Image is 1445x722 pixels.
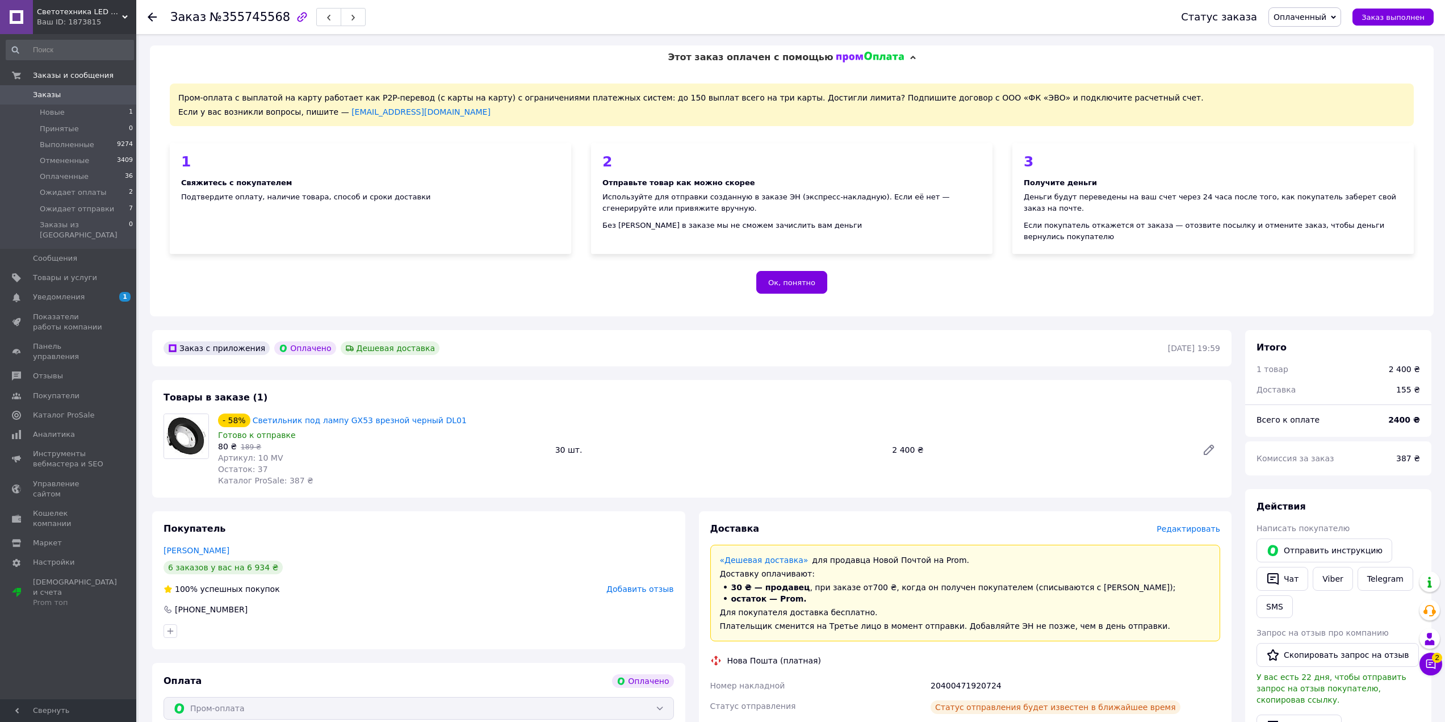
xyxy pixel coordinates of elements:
[164,561,283,574] div: 6 заказов у вас на 6 934 ₴
[1168,344,1220,353] time: [DATE] 19:59
[33,312,105,332] span: Показатели работы компании
[40,156,89,166] span: Отмененные
[37,7,122,17] span: Светотехника LED от А до Я
[724,655,824,666] div: Нова Пошта (платная)
[1256,454,1334,463] span: Комиссия за заказ
[1256,524,1350,533] span: Написать покупателю
[181,191,560,203] div: Подтвердите оплату, наличие товара, способ и сроки доставки
[33,90,61,100] span: Заказы
[33,292,85,302] span: Уведомления
[164,523,225,534] span: Покупатель
[1181,11,1257,23] div: Статус заказа
[40,187,107,198] span: Ожидает оплаты
[768,278,815,287] span: Ок, понятно
[33,598,117,608] div: Prom топ
[218,453,283,462] span: Артикул: 10 MV
[1024,155,1402,169] div: 3
[33,449,105,469] span: Инструменты вебмастера и SEO
[1388,415,1420,424] b: 2400 ₴
[164,414,208,458] img: Светильник под лампу GX53 врезной черный DL01
[33,410,94,420] span: Каталог ProSale
[668,52,833,62] span: Этот заказ оплачен с помощью
[1024,220,1402,243] div: Если покупатель откажется от заказа — отозвите посылку и отмените заказ, чтобы деньги вернулись п...
[928,675,1222,696] div: 20400471920724
[341,341,440,355] div: Дешевая доставка
[37,17,136,27] div: Ваш ID: 1873815
[1274,12,1326,22] span: Оплаченный
[1157,524,1220,533] span: Редактировать
[602,220,981,231] div: Без [PERSON_NAME] в заказе мы не сможем зачислить вам деньги
[1256,673,1406,704] span: У вас есть 22 дня, чтобы отправить запрос на отзыв покупателю, скопировав ссылку.
[40,204,114,214] span: Ожидает отправки
[1256,385,1296,394] span: Доставка
[218,476,313,485] span: Каталог ProSale: 387 ₴
[710,681,785,690] span: Номер накладной
[33,538,62,548] span: Маркет
[164,583,280,595] div: успешных покупок
[33,557,74,567] span: Настройки
[210,10,290,24] span: №355745568
[836,52,904,63] img: evopay logo
[218,442,237,451] span: 80 ₴
[175,585,198,594] span: 100%
[33,341,105,362] span: Панель управления
[602,178,755,187] b: Отправьте товар как можно скорее
[125,172,133,182] span: 36
[218,431,296,440] span: Готово к отправке
[40,107,65,118] span: Новые
[720,582,1211,593] li: , при заказе от 700 ₴ , когда он получен покупателем (списываются с [PERSON_NAME]);
[253,416,467,425] a: Светильник под лампу GX53 врезной черный DL01
[33,273,97,283] span: Товары и услуги
[756,271,827,294] button: Ок, понятно
[710,523,760,534] span: Доставка
[33,70,114,81] span: Заказы и сообщения
[148,11,157,23] div: Вернуться назад
[720,556,809,565] a: «Дешевая доставка»
[1313,567,1352,591] a: Viber
[1256,342,1287,353] span: Итого
[1256,539,1392,562] button: Отправить инструкцию
[181,178,292,187] b: Свяжитесь с покупателем
[33,371,63,381] span: Отзывы
[1256,365,1288,374] span: 1 товар
[40,124,79,134] span: Принятые
[602,191,981,214] div: Используйте для отправки созданную в заказе ЭН (экспресс-накладную). Если её нет — сгенерируйте и...
[612,674,673,688] div: Оплачено
[1352,9,1434,26] button: Заказ выполнен
[164,341,270,355] div: Заказ с приложения
[33,429,75,440] span: Аналитика
[218,414,250,427] div: - 58%
[164,546,229,555] a: [PERSON_NAME]
[218,465,268,474] span: Остаток: 37
[1256,628,1389,637] span: Запрос на отзыв про компанию
[731,594,807,603] span: остаток — Prom.
[6,40,134,60] input: Поиск
[33,253,77,264] span: Сообщения
[602,155,981,169] div: 2
[1256,415,1320,424] span: Всего к оплате
[178,106,1405,118] div: Если у вас возникли вопросы, пишите —
[1362,13,1425,22] span: Заказ выполнен
[129,204,133,214] span: 7
[1432,653,1442,663] span: 2
[720,554,1211,566] div: для продавца Новой Почтой на Prom.
[164,392,267,403] span: Товары в заказе (1)
[1024,191,1402,214] div: Деньги будут переведены на ваш счет через 24 часа после того, как покупатель заберет свой заказ н...
[164,675,202,686] span: Оплата
[720,620,1211,632] div: Плательщик сменится на Третье лицо в момент отправки. Добавляйте ЭН не позже, чем в день отправки.
[1419,653,1442,675] button: Чат с покупателем2
[129,124,133,134] span: 0
[1389,364,1420,375] div: 2 400 ₴
[720,568,1211,579] div: Доставку оплачивают:
[40,140,94,150] span: Выполненные
[1358,567,1413,591] a: Telegram
[1197,439,1220,461] a: Редактировать
[1256,501,1306,512] span: Действия
[119,292,131,302] span: 1
[170,10,206,24] span: Заказ
[241,443,261,451] span: 189 ₴
[129,220,133,240] span: 0
[174,604,249,615] div: [PHONE_NUMBER]
[551,442,888,458] div: 30 шт.
[720,607,1211,618] div: Для покупателя доставка бесплатно.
